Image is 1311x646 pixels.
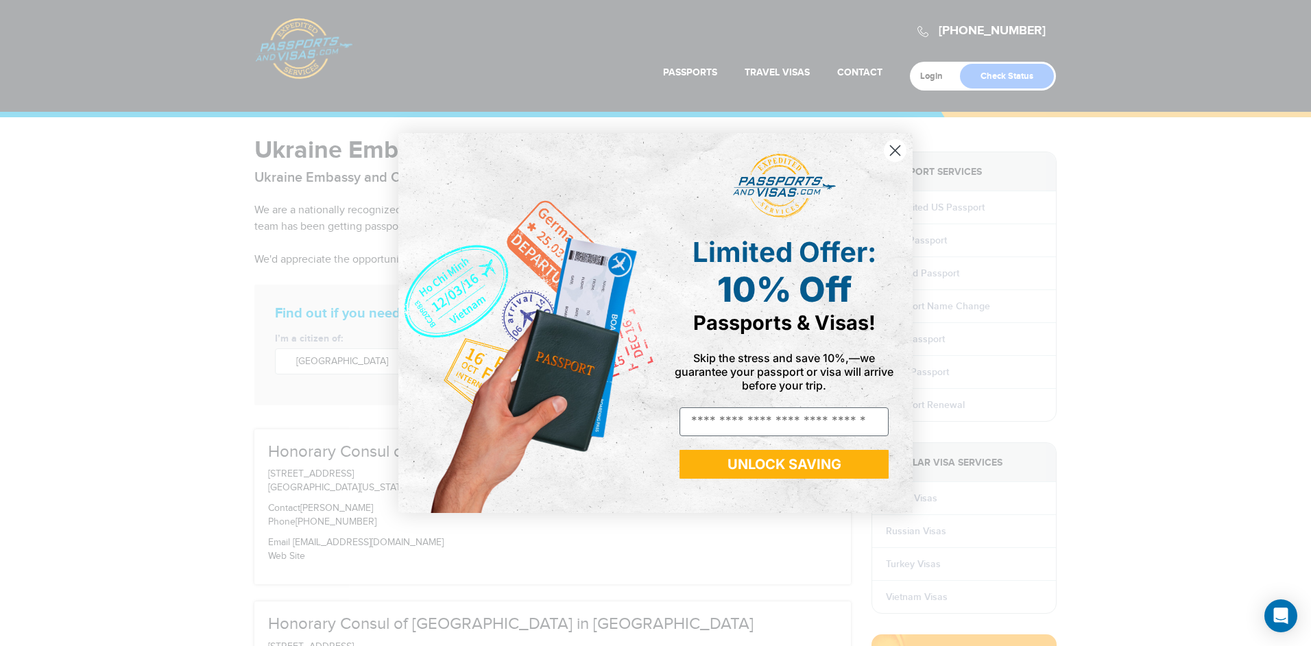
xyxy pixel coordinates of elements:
span: Limited Offer: [693,235,876,269]
span: Passports & Visas! [693,311,876,335]
span: Skip the stress and save 10%,—we guarantee your passport or visa will arrive before your trip. [675,351,893,392]
button: Close dialog [883,139,907,163]
span: 10% Off [717,269,852,310]
img: de9cda0d-0715-46ca-9a25-073762a91ba7.png [398,133,655,512]
button: UNLOCK SAVING [679,450,889,479]
div: Open Intercom Messenger [1264,599,1297,632]
img: passports and visas [733,154,836,218]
